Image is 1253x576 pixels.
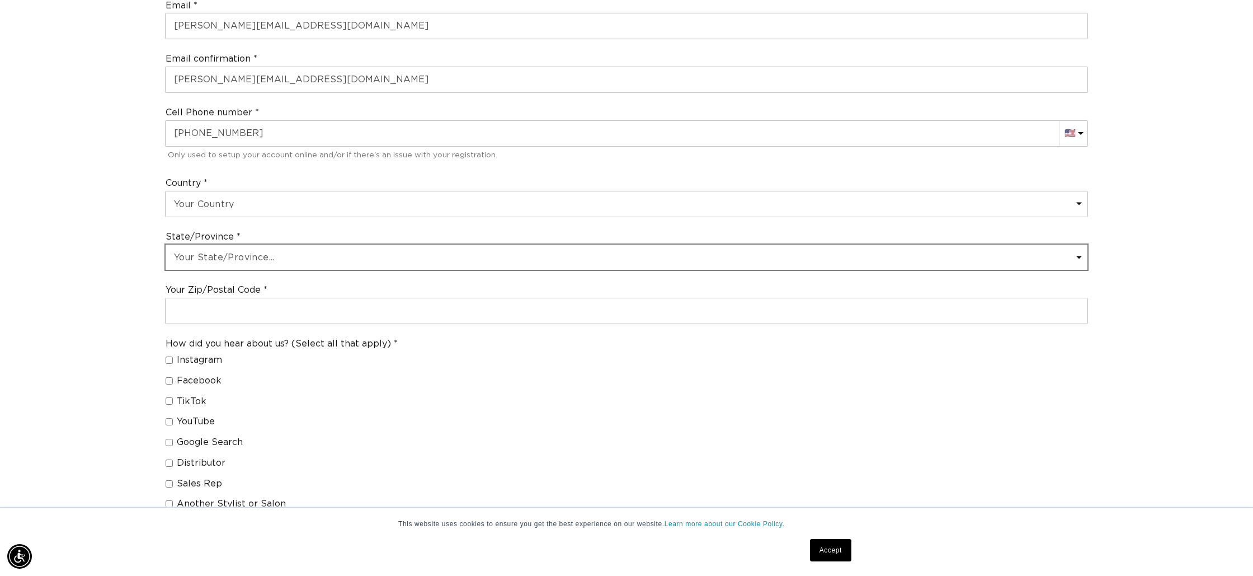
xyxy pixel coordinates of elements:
label: State/Province [166,231,241,243]
p: This website uses cookies to ensure you get the best experience on our website. [398,519,855,529]
label: Your Zip/Postal Code [166,284,267,296]
a: Accept [810,539,851,561]
label: Email confirmation [166,53,257,65]
input: Used for account login and order notifications [166,13,1087,39]
input: 555-555-5555 [166,121,1087,146]
legend: How did you hear about us? (Select all that apply) [166,338,398,350]
span: Another Stylist or Salon [177,498,286,510]
label: Cell Phone number [166,107,259,119]
a: Learn more about our Cookie Policy. [665,520,785,528]
span: Instagram [177,354,222,366]
span: TikTok [177,396,206,408]
div: Accessibility Menu [7,544,32,569]
label: Country [166,177,208,189]
div: Only used to setup your account online and/or if there's an issue with your registration. [166,146,1087,163]
span: Google Search [177,437,243,448]
span: Sales Rep [177,478,222,490]
span: Facebook [177,375,222,387]
span: YouTube [177,416,215,428]
span: Distributor [177,457,225,469]
iframe: Chat Widget [1101,455,1253,576]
